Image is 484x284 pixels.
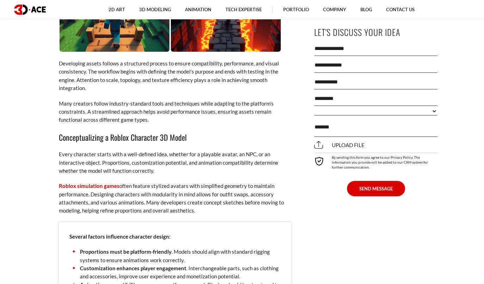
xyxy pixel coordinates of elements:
[59,100,291,124] p: Many creators follow industry-standard tools and techniques while adapting to the platform’s cons...
[69,248,281,264] li: . Models should align with standard rigging systems to ensure animations work correctly.
[314,153,438,170] div: By sending this form you agree to our Privacy Policy. The information you provide will be added t...
[59,150,291,175] p: Every character starts with a well-defined idea, whether for a playable avatar, an NPC, or an int...
[59,182,291,215] p: often feature stylized avatars with simplified geometry to maintain performance. Designing charac...
[69,264,281,281] li: . Interchangeable parts, such as clothing and accessories, improve user experience and monetizati...
[59,59,291,93] p: Developing assets follows a structured process to ensure compatibility, performance, and visual c...
[80,265,186,271] strong: Customization enhances player engagement
[69,233,281,241] p: Several factors influence character design:
[347,181,405,196] button: SEND MESSAGE
[14,5,46,15] img: logo dark
[314,24,438,40] p: Let's Discuss Your Idea
[314,142,365,148] span: Upload file
[59,183,119,189] a: Roblox simulation games
[80,248,172,255] strong: Proportions must be platform-friendly
[59,131,291,143] h3: Conceptualizing a Roblox Character 3D Model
